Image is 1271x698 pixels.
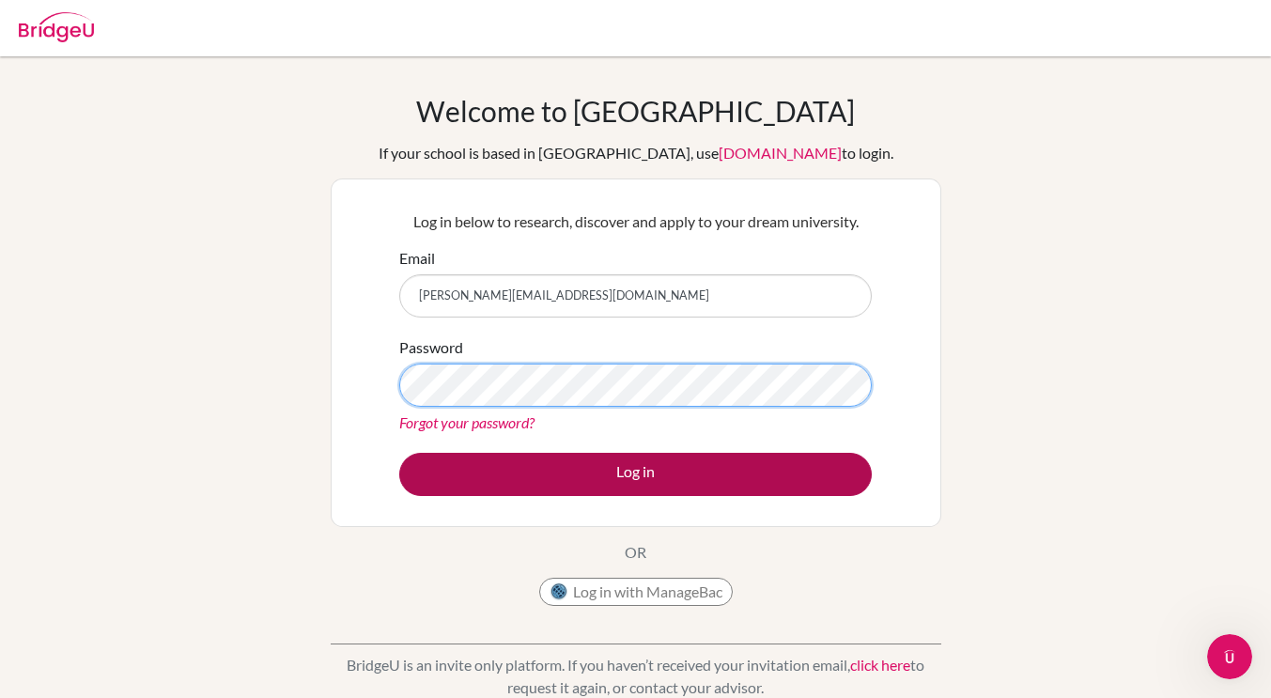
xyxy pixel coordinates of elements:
[850,656,910,674] a: click here
[399,453,872,496] button: Log in
[399,247,435,270] label: Email
[719,144,842,162] a: [DOMAIN_NAME]
[625,541,646,564] p: OR
[1207,634,1252,679] iframe: Intercom live chat
[19,12,94,42] img: Bridge-U
[399,210,872,233] p: Log in below to research, discover and apply to your dream university.
[539,578,733,606] button: Log in with ManageBac
[399,336,463,359] label: Password
[399,413,535,431] a: Forgot your password?
[416,94,855,128] h1: Welcome to [GEOGRAPHIC_DATA]
[379,142,893,164] div: If your school is based in [GEOGRAPHIC_DATA], use to login.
